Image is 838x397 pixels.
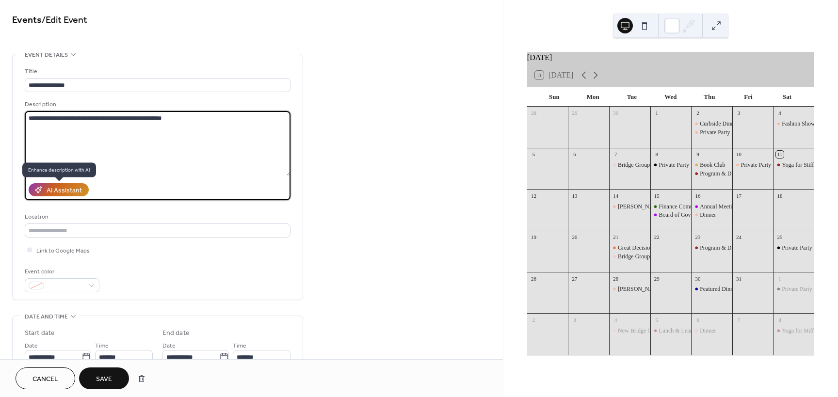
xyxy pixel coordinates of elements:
[29,183,89,196] button: AI Assistant
[612,87,651,107] div: Tue
[233,341,246,351] span: Time
[530,151,537,158] div: 5
[659,203,747,211] div: Finance Committee Monthly Meeting
[653,151,661,158] div: 8
[700,285,738,293] div: Featured Dinner
[16,367,75,389] button: Cancel
[36,246,90,256] span: Link to Google Maps
[651,87,690,107] div: Wed
[571,151,578,158] div: 6
[768,87,806,107] div: Sat
[25,267,97,277] div: Event color
[776,192,783,199] div: 18
[700,161,725,169] div: Book Club
[42,11,87,30] span: / Edit Event
[735,110,742,117] div: 3
[618,203,664,211] div: [PERSON_NAME]
[527,52,814,64] div: [DATE]
[571,316,578,323] div: 3
[25,328,55,338] div: Start date
[700,327,716,335] div: Dinner
[773,161,814,169] div: Yoga for Stiff Bodies with Lucy Dillon (please arrive 8:45)
[162,341,176,351] span: Date
[690,87,729,107] div: Thu
[729,87,768,107] div: Fri
[12,11,42,30] a: Events
[776,110,783,117] div: 4
[653,275,661,282] div: 29
[691,128,732,137] div: Private Party
[25,50,68,60] span: Event details
[700,244,743,252] div: Program & Dinner
[612,192,619,199] div: 14
[530,275,537,282] div: 26
[694,151,701,158] div: 9
[618,244,655,252] div: Great Decisions
[659,211,748,219] div: Board of Governors Monthly Meeting
[609,253,650,261] div: Bridge Groups
[782,285,836,293] div: Private Party Breakfast
[700,128,730,137] div: Private Party
[612,234,619,241] div: 21
[653,234,661,241] div: 22
[25,66,289,77] div: Title
[694,110,701,117] div: 2
[700,120,739,128] div: Curbside Dinner
[691,120,732,128] div: Curbside Dinner
[691,203,732,211] div: Annual Meeting
[694,275,701,282] div: 30
[650,211,692,219] div: Board of Governors Monthly Meeting
[691,161,732,169] div: Book Club
[735,151,742,158] div: 10
[653,316,661,323] div: 5
[700,211,716,219] div: Dinner
[782,244,812,252] div: Private Party
[571,192,578,199] div: 13
[95,341,109,351] span: Time
[609,327,650,335] div: New Bridge Groups
[776,234,783,241] div: 25
[530,192,537,199] div: 12
[735,316,742,323] div: 7
[776,275,783,282] div: 1
[735,192,742,199] div: 17
[691,285,732,293] div: Featured Dinner
[691,211,732,219] div: Dinner
[618,253,652,261] div: Bridge Groups
[612,110,619,117] div: 30
[773,285,814,293] div: Private Party Breakfast
[691,170,732,178] div: Program & Dinner
[609,244,650,252] div: Great Decisions
[776,151,783,158] div: 11
[162,328,190,338] div: End date
[700,170,743,178] div: Program & Dinner
[47,186,82,196] div: AI Assistant
[25,341,38,351] span: Date
[609,161,650,169] div: Bridge Groups
[530,316,537,323] div: 2
[650,161,692,169] div: Private Party
[741,161,771,169] div: Private Party
[773,244,814,252] div: Private Party
[653,192,661,199] div: 15
[22,163,96,177] span: Enhance description with AI
[618,285,664,293] div: [PERSON_NAME]
[694,316,701,323] div: 6
[735,234,742,241] div: 24
[735,275,742,282] div: 31
[776,316,783,323] div: 8
[650,203,692,211] div: Finance Committee Monthly Meeting
[612,151,619,158] div: 7
[650,327,692,335] div: Lunch & Learn Program
[653,110,661,117] div: 1
[782,120,815,128] div: Fashion Show
[773,120,814,128] div: Fashion Show
[773,327,814,335] div: Yoga for Stiff Bodies with Lucy Dillon (please arrive 8:45)
[700,203,738,211] div: Annual Meeting
[574,87,612,107] div: Mon
[732,161,774,169] div: Private Party
[694,192,701,199] div: 16
[25,99,289,110] div: Description
[609,285,650,293] div: Mah Jongg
